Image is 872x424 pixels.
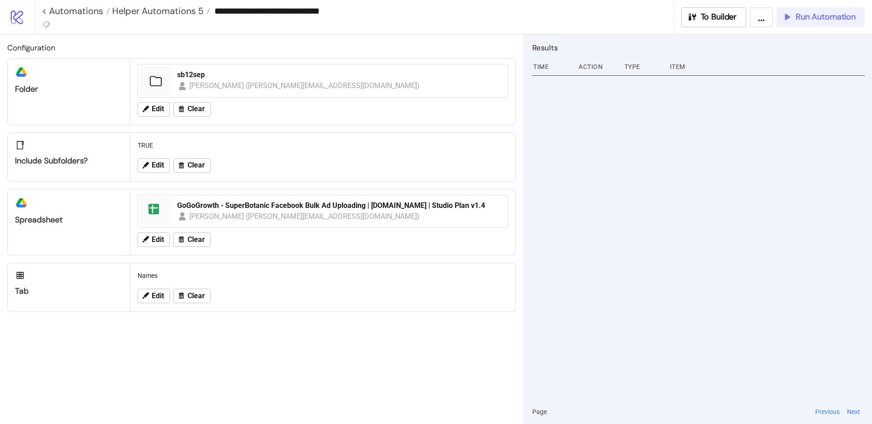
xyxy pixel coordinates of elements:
[138,102,170,117] button: Edit
[777,7,865,27] button: Run Automation
[138,289,170,303] button: Edit
[532,58,571,75] div: Time
[134,137,512,154] div: TRUE
[152,161,164,169] span: Edit
[681,7,747,27] button: To Builder
[701,12,737,22] span: To Builder
[15,286,123,296] div: Tab
[110,6,210,15] a: Helper Automations 5
[532,407,547,417] span: Page
[15,215,123,225] div: Spreadsheet
[188,292,205,300] span: Clear
[152,105,164,113] span: Edit
[138,232,170,247] button: Edit
[173,102,211,117] button: Clear
[110,5,203,17] span: Helper Automations 5
[177,70,502,80] div: sb12sep
[189,211,420,222] div: [PERSON_NAME] ([PERSON_NAME][EMAIL_ADDRESS][DOMAIN_NAME])
[188,105,205,113] span: Clear
[173,232,211,247] button: Clear
[15,84,123,94] div: Folder
[188,236,205,244] span: Clear
[152,292,164,300] span: Edit
[177,201,502,211] div: GoGoGrowth - SuperBotanic Facebook Bulk Ad Uploading | [DOMAIN_NAME] | Studio Plan v1.4
[42,6,110,15] a: < Automations
[669,58,865,75] div: Item
[152,236,164,244] span: Edit
[624,58,663,75] div: Type
[7,42,516,54] h2: Configuration
[813,407,842,417] button: Previous
[134,267,512,284] div: Names
[138,158,170,173] button: Edit
[188,161,205,169] span: Clear
[750,7,773,27] button: ...
[189,80,420,91] div: [PERSON_NAME] ([PERSON_NAME][EMAIL_ADDRESS][DOMAIN_NAME])
[15,156,123,166] div: Include subfolders?
[578,58,617,75] div: Action
[173,289,211,303] button: Clear
[532,42,865,54] h2: Results
[796,12,856,22] span: Run Automation
[173,158,211,173] button: Clear
[844,407,863,417] button: Next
